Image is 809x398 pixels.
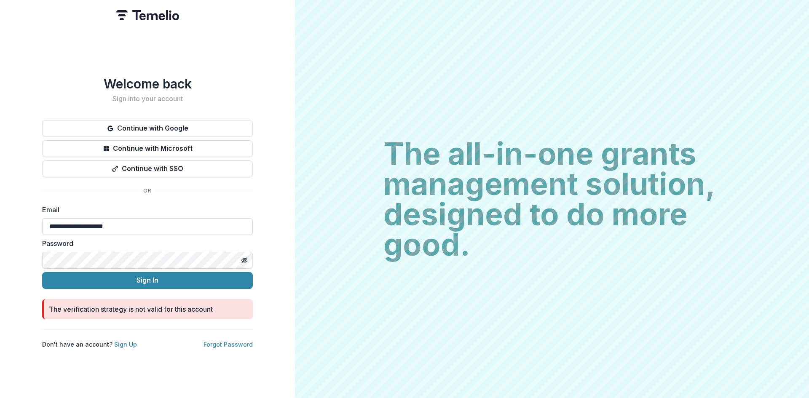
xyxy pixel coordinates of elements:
[42,205,248,215] label: Email
[49,304,213,314] div: The verification strategy is not valid for this account
[42,120,253,137] button: Continue with Google
[42,340,137,349] p: Don't have an account?
[42,272,253,289] button: Sign In
[114,341,137,348] a: Sign Up
[42,140,253,157] button: Continue with Microsoft
[204,341,253,348] a: Forgot Password
[42,238,248,248] label: Password
[116,10,179,20] img: Temelio
[42,76,253,91] h1: Welcome back
[238,254,251,267] button: Toggle password visibility
[42,95,253,103] h2: Sign into your account
[42,160,253,177] button: Continue with SSO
